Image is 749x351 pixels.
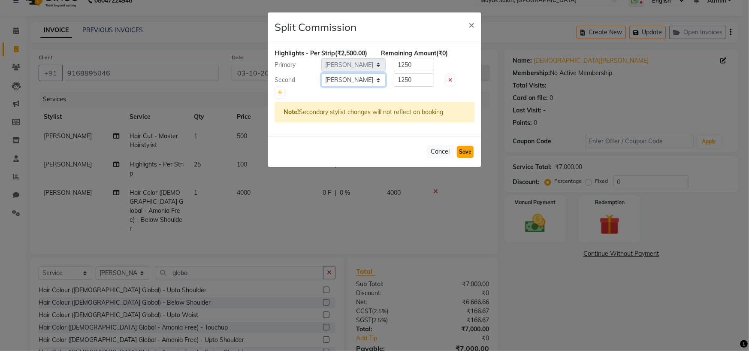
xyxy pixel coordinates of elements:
button: Close [462,12,481,36]
span: Remaining Amount [381,49,436,57]
button: Cancel [427,145,453,158]
span: (₹2,500.00) [335,49,367,57]
button: Save [457,146,474,158]
span: (₹0) [436,49,448,57]
span: × [468,18,474,31]
div: Primary [268,61,321,70]
strong: Note! [284,108,299,116]
div: Secondary stylist changes will not reflect on booking [275,102,474,122]
h4: Split Commission [275,19,356,35]
span: Highlights - Per Strip [275,49,335,57]
div: Second [268,76,321,85]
